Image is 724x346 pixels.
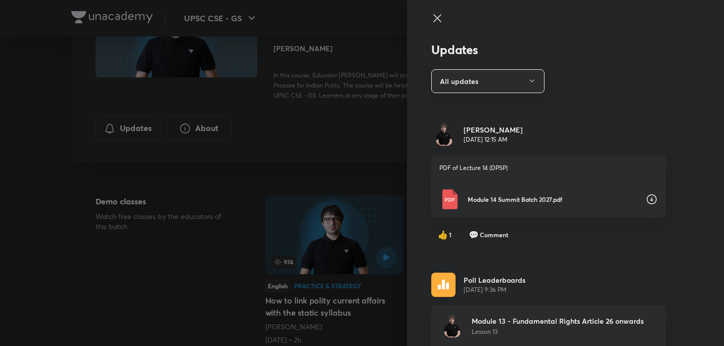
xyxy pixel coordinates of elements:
img: Pdf [439,189,460,209]
p: Poll Leaderboards [464,275,525,285]
p: Module 14 Summit Batch 2027.pdf [468,195,638,204]
span: [DATE] 9:36 PM [464,285,525,294]
span: comment [469,230,479,239]
img: rescheduled [431,273,456,297]
span: Comment [480,230,508,239]
p: [DATE] 12:15 AM [464,135,523,144]
img: Avatar [439,313,464,337]
span: 1 [449,230,451,239]
img: Avatar [431,121,456,146]
p: PDF of Lecture 14 (DPSP) [439,163,658,172]
h6: [PERSON_NAME] [464,124,523,135]
p: Module 13 - Fundamental Rights Article 26 onwards [472,316,644,326]
span: like [438,230,448,239]
button: All updates [431,69,545,93]
span: Lesson 13 [472,328,497,335]
h3: Updates [431,42,666,57]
